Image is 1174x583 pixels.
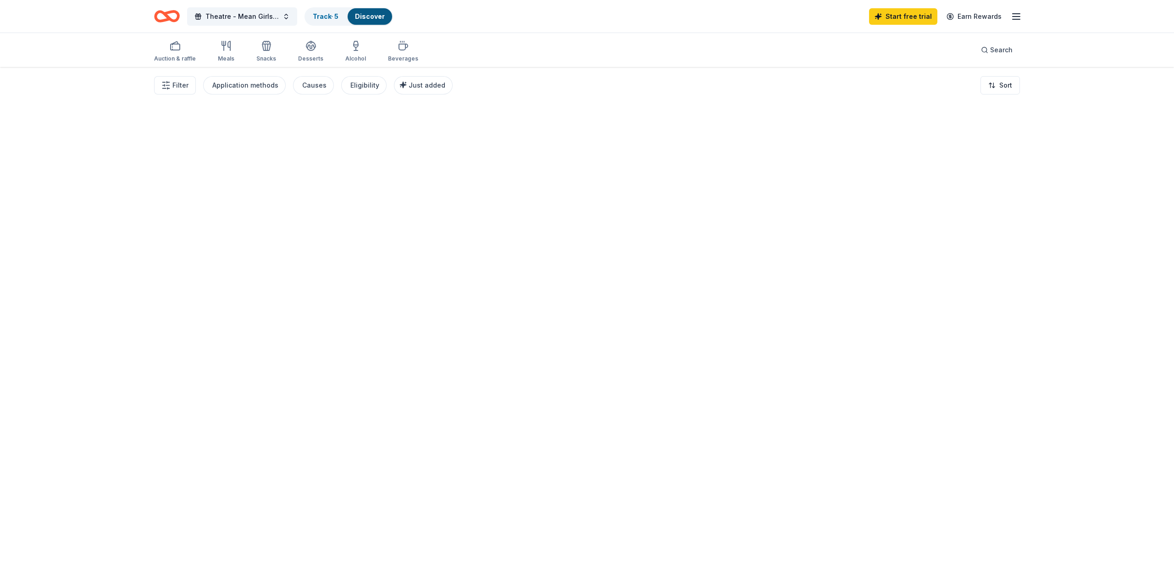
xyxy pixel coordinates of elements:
[394,76,453,94] button: Just added
[345,55,366,62] div: Alcohol
[302,80,327,91] div: Causes
[341,76,387,94] button: Eligibility
[345,37,366,67] button: Alcohol
[388,55,418,62] div: Beverages
[256,37,276,67] button: Snacks
[172,80,188,91] span: Filter
[205,11,279,22] span: Theatre - Mean Girls the Musical
[999,80,1012,91] span: Sort
[154,55,196,62] div: Auction & raffle
[869,8,937,25] a: Start free trial
[293,76,334,94] button: Causes
[154,76,196,94] button: Filter
[350,80,379,91] div: Eligibility
[355,12,385,20] a: Discover
[990,44,1013,56] span: Search
[203,76,286,94] button: Application methods
[154,6,180,27] a: Home
[187,7,297,26] button: Theatre - Mean Girls the Musical
[154,37,196,67] button: Auction & raffle
[218,37,234,67] button: Meals
[305,7,393,26] button: Track· 5Discover
[298,55,323,62] div: Desserts
[218,55,234,62] div: Meals
[298,37,323,67] button: Desserts
[256,55,276,62] div: Snacks
[980,76,1020,94] button: Sort
[212,80,278,91] div: Application methods
[388,37,418,67] button: Beverages
[974,41,1020,59] button: Search
[409,81,445,89] span: Just added
[941,8,1007,25] a: Earn Rewards
[313,12,338,20] a: Track· 5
